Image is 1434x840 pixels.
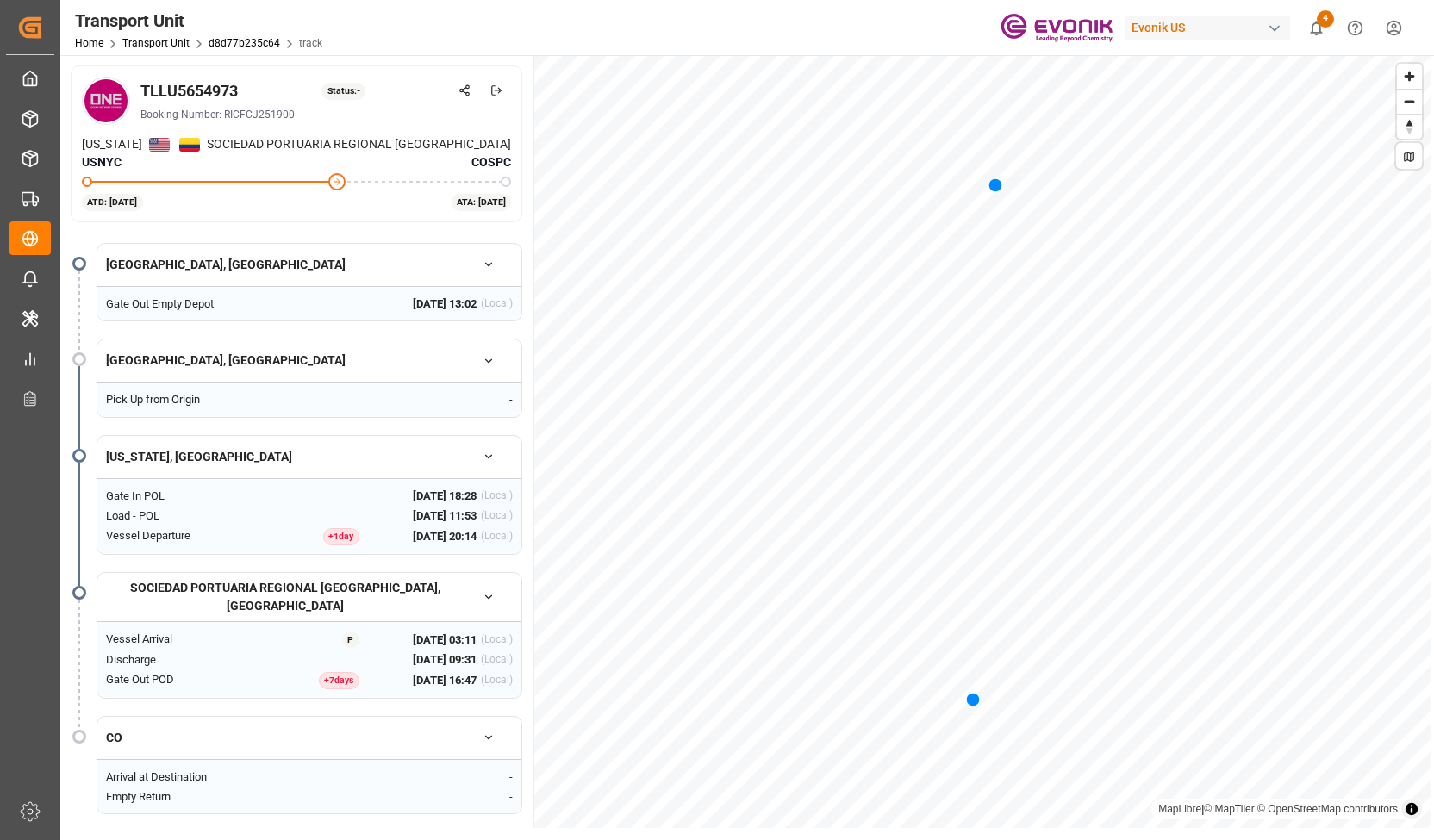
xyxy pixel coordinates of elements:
[481,507,513,525] div: (Local)
[481,672,513,689] div: (Local)
[97,723,521,753] button: CO
[1125,11,1297,44] button: Evonik US
[97,345,521,376] button: [GEOGRAPHIC_DATA], [GEOGRAPHIC_DATA]
[97,579,521,615] button: SOCIEDAD PORTUARIA REGIONAL [GEOGRAPHIC_DATA], [GEOGRAPHIC_DATA]
[321,83,365,100] div: Status: -
[481,296,513,313] div: (Local)
[413,632,477,649] span: [DATE] 03:11
[413,488,477,505] span: [DATE] 18:28
[1397,64,1422,89] button: Zoom in
[1336,9,1375,47] button: Help Center
[481,528,513,545] div: (Local)
[377,768,513,786] div: -
[106,788,257,806] div: Empty Return
[1125,16,1290,40] div: Evonik US
[106,671,257,689] div: Gate Out POD
[140,107,511,122] div: Booking Number: RICFCJ251900
[106,768,257,786] div: Arrival at Destination
[413,296,477,313] span: [DATE] 13:02
[75,37,103,49] a: Home
[84,79,128,122] img: Carrier Logo
[179,138,200,152] img: Netherlands
[1158,803,1201,815] a: MapLibre
[481,632,513,649] div: (Local)
[149,138,170,152] img: Netherlands
[413,528,477,545] span: [DATE] 20:14
[75,8,322,34] div: Transport Unit
[82,135,142,153] span: [US_STATE]
[82,194,143,211] div: ATD: [DATE]
[413,507,477,525] span: [DATE] 11:53
[452,194,512,211] div: ATA: [DATE]
[342,632,359,649] div: P
[1204,803,1254,815] a: © MapTiler
[377,391,513,408] div: -
[319,672,359,689] div: + 7 day s
[97,250,521,280] button: [GEOGRAPHIC_DATA], [GEOGRAPHIC_DATA]
[1297,9,1336,47] button: show 4 new notifications
[106,527,257,545] div: Vessel Departure
[1001,13,1113,43] img: Evonik-brand-mark-Deep-Purple-RGB.jpeg_1700498283.jpeg
[323,528,359,545] div: + 1 day
[413,651,477,669] span: [DATE] 09:31
[1397,114,1422,139] button: Reset bearing to north
[140,79,238,103] div: TLLU5654973
[82,155,122,169] span: USNYC
[106,391,257,408] div: Pick Up from Origin
[413,672,477,689] span: [DATE] 16:47
[471,153,511,171] span: COSPC
[481,651,513,669] div: (Local)
[209,37,280,49] a: d8d77b235c64
[1397,89,1422,114] button: Zoom out
[106,296,257,313] div: Gate Out Empty Depot
[106,631,257,649] div: Vessel Arrival
[106,488,257,505] div: Gate In POL
[324,631,377,649] button: P
[1401,799,1422,819] summary: Toggle attribution
[481,488,513,505] div: (Local)
[106,651,257,669] div: Discharge
[534,55,1431,828] canvas: Map
[1317,10,1334,28] span: 4
[122,37,190,49] a: Transport Unit
[1158,800,1398,818] div: |
[966,690,980,707] div: Map marker
[988,176,1002,193] div: Map marker
[1257,803,1398,815] a: © OpenStreetMap contributors
[97,442,521,472] button: [US_STATE], [GEOGRAPHIC_DATA]
[377,788,513,806] div: -
[106,507,257,525] div: Load - POL
[207,135,511,153] span: SOCIEDAD PORTUARIA REGIONAL [GEOGRAPHIC_DATA]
